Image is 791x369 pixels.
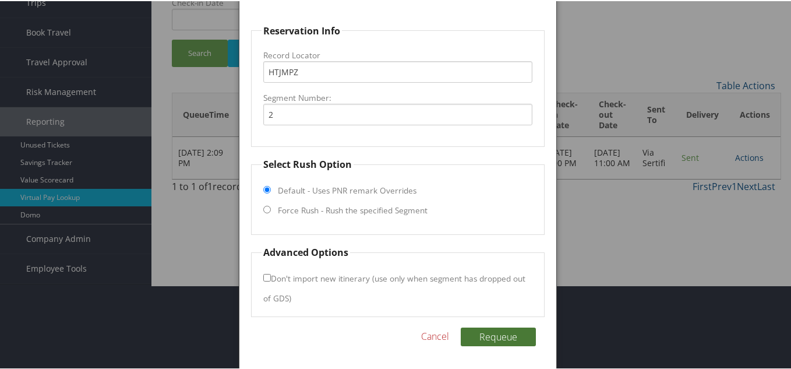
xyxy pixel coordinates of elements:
[262,244,350,258] legend: Advanced Options
[262,23,342,37] legend: Reservation Info
[461,326,536,345] button: Requeue
[262,156,354,170] legend: Select Rush Option
[421,328,449,342] a: Cancel
[278,203,428,215] label: Force Rush - Rush the specified Segment
[263,91,532,103] label: Segment Number:
[263,48,532,60] label: Record Locator
[278,184,416,195] label: Default - Uses PNR remark Overrides
[263,273,271,280] input: Don't import new itinerary (use only when segment has dropped out of GDS)
[263,266,525,308] label: Don't import new itinerary (use only when segment has dropped out of GDS)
